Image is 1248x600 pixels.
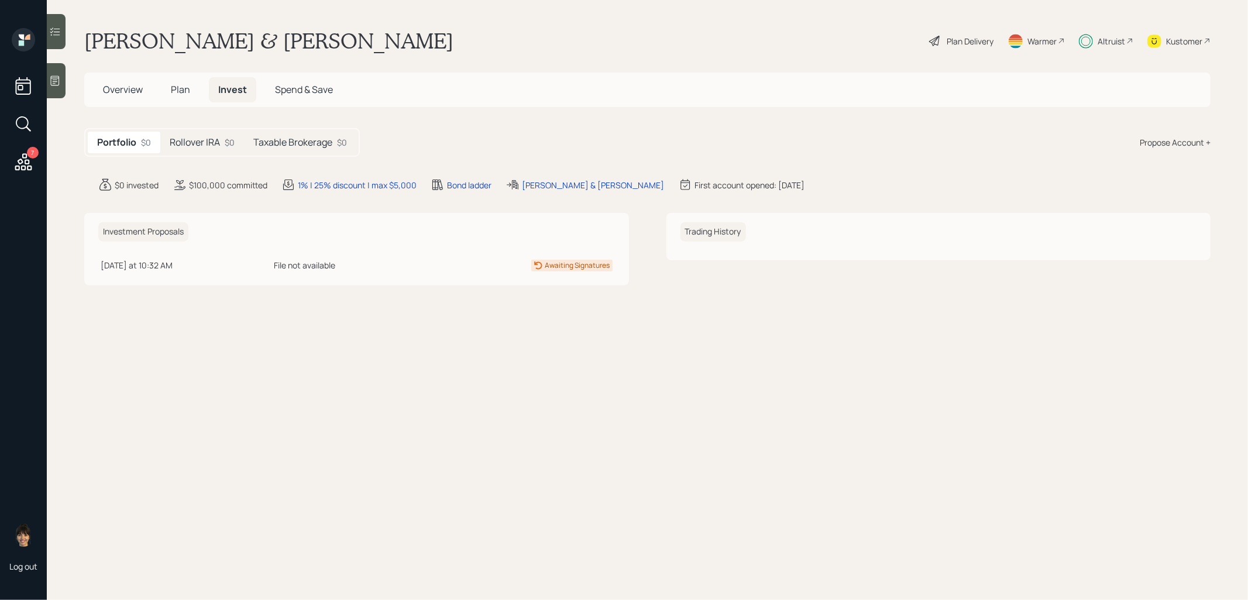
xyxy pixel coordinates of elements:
[141,136,151,149] div: $0
[97,137,136,148] h5: Portfolio
[274,259,418,271] div: File not available
[101,259,269,271] div: [DATE] at 10:32 AM
[1027,35,1057,47] div: Warmer
[9,561,37,572] div: Log out
[84,28,453,54] h1: [PERSON_NAME] & [PERSON_NAME]
[695,179,805,191] div: First account opened: [DATE]
[218,83,247,96] span: Invest
[189,179,267,191] div: $100,000 committed
[1166,35,1202,47] div: Kustomer
[27,147,39,158] div: 7
[103,83,143,96] span: Overview
[522,179,664,191] div: [PERSON_NAME] & [PERSON_NAME]
[170,137,220,148] h5: Rollover IRA
[680,222,746,242] h6: Trading History
[298,179,417,191] div: 1% | 25% discount | max $5,000
[545,260,610,271] div: Awaiting Signatures
[337,136,347,149] div: $0
[275,83,333,96] span: Spend & Save
[447,179,491,191] div: Bond ladder
[253,137,332,148] h5: Taxable Brokerage
[1140,136,1211,149] div: Propose Account +
[98,222,188,242] h6: Investment Proposals
[225,136,235,149] div: $0
[12,523,35,547] img: treva-nostdahl-headshot.png
[1098,35,1125,47] div: Altruist
[171,83,190,96] span: Plan
[947,35,993,47] div: Plan Delivery
[115,179,159,191] div: $0 invested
